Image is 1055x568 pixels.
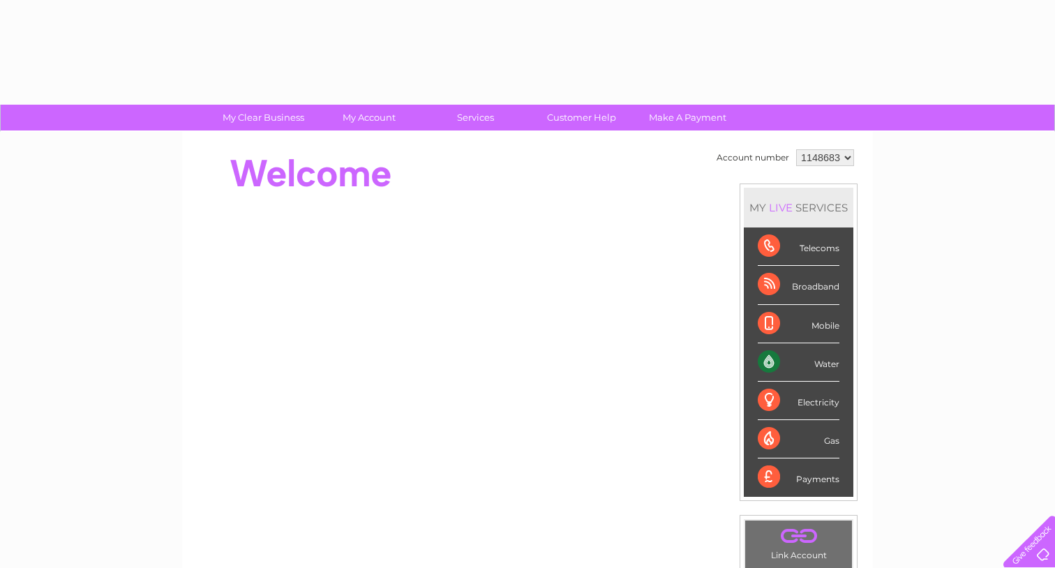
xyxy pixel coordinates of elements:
div: Electricity [758,382,839,420]
div: Gas [758,420,839,458]
td: Account number [713,146,793,170]
a: My Account [312,105,427,130]
div: Payments [758,458,839,496]
div: Telecoms [758,227,839,266]
a: Customer Help [524,105,639,130]
div: LIVE [766,201,795,214]
a: . [749,524,848,548]
td: Link Account [745,520,853,564]
div: Broadband [758,266,839,304]
a: My Clear Business [206,105,321,130]
div: Water [758,343,839,382]
a: Services [418,105,533,130]
div: MY SERVICES [744,188,853,227]
a: Make A Payment [630,105,745,130]
div: Mobile [758,305,839,343]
